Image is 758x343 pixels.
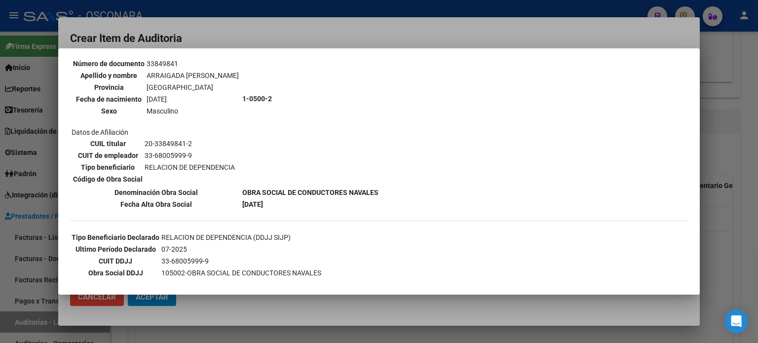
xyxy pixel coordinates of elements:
[146,94,239,105] td: [DATE]
[71,187,241,198] th: Denominación Obra Social
[71,199,241,210] th: Fecha Alta Obra Social
[73,94,145,105] th: Fecha de nacimiento
[144,162,235,173] td: RELACION DE DEPENDENCIA
[73,150,143,161] th: CUIT de empleador
[144,138,235,149] td: 20-33849841-2
[144,150,235,161] td: 33-68005999-9
[73,138,143,149] th: CUIL titular
[73,174,143,185] th: Código de Obra Social
[73,82,145,93] th: Provincia
[161,232,322,243] td: RELACION DE DEPENDENCIA (DDJJ SIJP)
[242,200,263,208] b: [DATE]
[71,244,160,255] th: Ultimo Período Declarado
[146,106,239,116] td: Masculino
[73,162,143,173] th: Tipo beneficiario
[146,58,239,69] td: 33849841
[73,106,145,116] th: Sexo
[71,267,160,278] th: Obra Social DDJJ
[242,95,272,103] b: 1-0500-2
[73,70,145,81] th: Apellido y nombre
[73,58,145,69] th: Número de documento
[146,70,239,81] td: ARRAIGADA [PERSON_NAME]
[161,256,322,267] td: 33-68005999-9
[161,244,322,255] td: 07-2025
[146,82,239,93] td: [GEOGRAPHIC_DATA]
[71,232,160,243] th: Tipo Beneficiario Declarado
[242,189,379,196] b: OBRA SOCIAL DE CONDUCTORES NAVALES
[161,267,322,278] td: 105002-OBRA SOCIAL DE CONDUCTORES NAVALES
[724,309,748,333] div: Open Intercom Messenger
[71,11,241,186] td: Datos personales Datos de Afiliación
[71,256,160,267] th: CUIT DDJJ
